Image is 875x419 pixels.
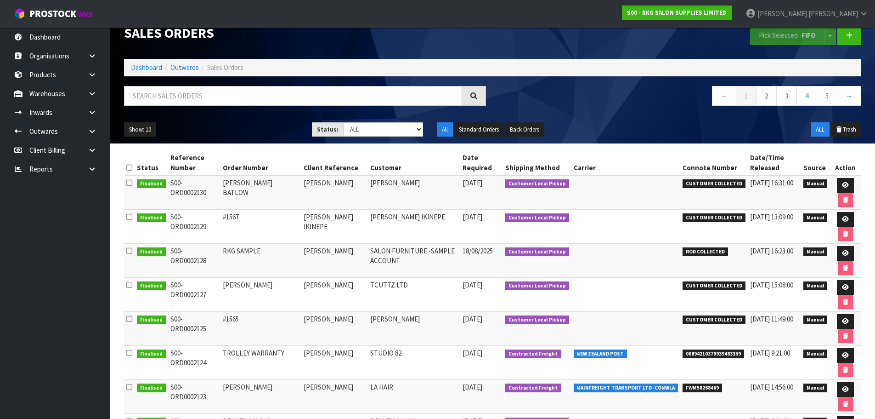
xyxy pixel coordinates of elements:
span: 00894210379939483339 [683,350,744,359]
td: [PERSON_NAME] [301,312,368,346]
span: [DATE] 16:23:00 [750,247,793,255]
span: [DATE] 14:56:00 [750,383,793,391]
span: [DATE] 16:31:00 [750,178,793,187]
h1: Sales Orders [124,25,486,40]
td: TROLLEY WARRANTY [220,346,301,380]
span: Contracted Freight [505,350,561,359]
td: [PERSON_NAME] [301,278,368,312]
span: [DATE] 15:08:00 [750,281,793,289]
span: [DATE] [463,212,482,221]
th: Date/Time Released [748,150,801,175]
th: Reference Number [168,150,220,175]
td: STUDIO 82 [368,346,461,380]
a: → [837,86,861,106]
span: CUSTOMER COLLECTED [683,316,745,325]
td: [PERSON_NAME] [301,175,368,210]
button: Standard Orders [454,122,504,137]
input: Search sales orders [124,86,462,106]
span: Finalised [137,384,166,393]
td: [PERSON_NAME] [220,278,301,312]
a: 5 [817,86,837,106]
a: 1 [736,86,756,106]
td: #1567 [220,210,301,244]
span: Customer Local Pickup [505,247,569,257]
span: [DATE] 11:49:00 [750,315,793,323]
button: All [437,122,453,137]
td: [PERSON_NAME] [301,244,368,278]
th: Order Number [220,150,301,175]
span: Manual [803,179,828,189]
nav: Page navigation [500,86,862,109]
span: [DATE] [463,281,482,289]
td: [PERSON_NAME] [301,380,368,414]
img: cube-alt.png [14,8,25,19]
span: Manual [803,384,828,393]
span: NEW ZEALAND POST [574,350,627,359]
td: S00-ORD0002128 [168,244,220,278]
span: Customer Local Pickup [505,213,569,223]
span: Manual [803,213,828,223]
th: Source [801,150,830,175]
span: Manual [803,350,828,359]
span: Finalised [137,247,166,257]
span: Finalised [137,316,166,325]
small: WMS [78,10,92,19]
span: CUSTOMER COLLECTED [683,179,745,189]
span: Manual [803,281,828,291]
span: MAINFREIGHT TRANSPORT LTD -CONWLA [574,384,678,393]
td: [PERSON_NAME] IKINEPE [301,210,368,244]
button: Trash [830,122,861,137]
td: [PERSON_NAME] IKINEPE [368,210,461,244]
span: [PERSON_NAME] [808,9,858,18]
span: Manual [803,316,828,325]
strong: S00 - RKG SALON SUPPLIES LIMITED [627,9,727,17]
td: S00-ORD0002129 [168,210,220,244]
strong: FIFO [802,31,816,40]
span: Contracted Freight [505,384,561,393]
td: S00-ORD0002125 [168,312,220,346]
td: [PERSON_NAME] [368,175,461,210]
span: Customer Local Pickup [505,179,569,189]
td: LA HAIR [368,380,461,414]
span: [DATE] [463,178,482,187]
th: Customer [368,150,461,175]
td: SALON FURNITURE -SAMPLE ACCOUNT [368,244,461,278]
a: Outwards [170,63,199,72]
a: ← [712,86,736,106]
span: ROD COLLECTED [683,247,728,257]
td: RKG SAMPLE. [220,244,301,278]
span: 18/08/2025 [463,247,493,255]
span: CUSTOMER COLLECTED [683,213,745,223]
th: Carrier [571,150,681,175]
td: S00-ORD0002130 [168,175,220,210]
span: [DATE] [463,383,482,391]
span: [DATE] [463,349,482,357]
td: [PERSON_NAME] BATLOW [220,175,301,210]
a: 3 [776,86,797,106]
span: ProStock [29,8,76,20]
span: Sales Orders [207,63,243,72]
td: [PERSON_NAME] [368,312,461,346]
a: 2 [756,86,777,106]
td: TCUTTZ LTD [368,278,461,312]
th: Date Required [460,150,503,175]
th: Shipping Method [503,150,571,175]
button: Pick Selected -FIFO [750,25,824,45]
th: Action [830,150,861,175]
strong: Status: [317,126,339,133]
span: Finalised [137,350,166,359]
span: Manual [803,247,828,257]
span: [DATE] [463,315,482,323]
a: S00 - RKG SALON SUPPLIES LIMITED [622,6,732,20]
span: [DATE] 9:21:00 [750,349,790,357]
span: CUSTOMER COLLECTED [683,281,745,291]
th: Connote Number [680,150,748,175]
a: Dashboard [131,63,162,72]
td: #1565 [220,312,301,346]
th: Client Reference [301,150,368,175]
button: ALL [811,122,830,137]
td: [PERSON_NAME] [220,380,301,414]
button: Show: 10 [124,122,156,137]
td: S00-ORD0002123 [168,380,220,414]
span: [DATE] 13:09:00 [750,212,793,221]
